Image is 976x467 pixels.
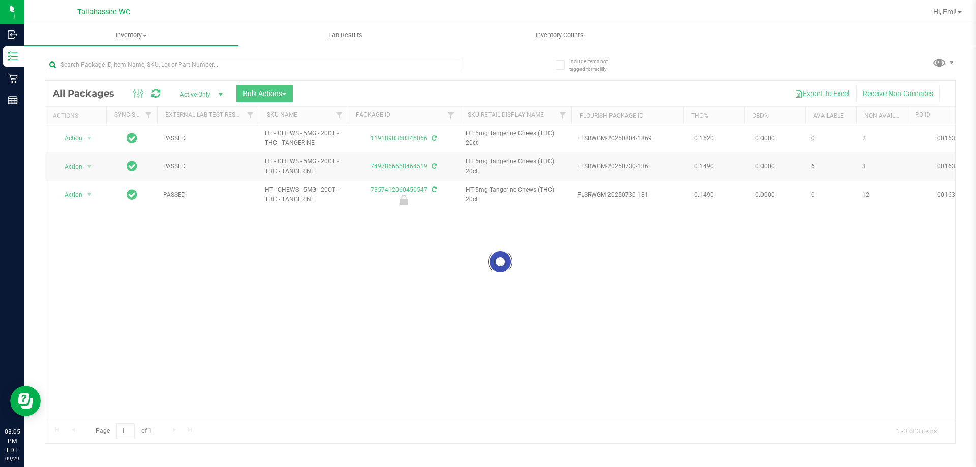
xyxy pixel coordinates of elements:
[5,427,20,455] p: 03:05 PM EDT
[8,51,18,61] inline-svg: Inventory
[569,57,620,73] span: Include items not tagged for facility
[24,30,238,40] span: Inventory
[24,24,238,46] a: Inventory
[238,24,452,46] a: Lab Results
[522,30,597,40] span: Inventory Counts
[315,30,376,40] span: Lab Results
[8,29,18,40] inline-svg: Inbound
[933,8,957,16] span: Hi, Emi!
[5,455,20,462] p: 09/29
[452,24,666,46] a: Inventory Counts
[8,73,18,83] inline-svg: Retail
[8,95,18,105] inline-svg: Reports
[45,57,460,72] input: Search Package ID, Item Name, SKU, Lot or Part Number...
[77,8,130,16] span: Tallahassee WC
[10,386,41,416] iframe: Resource center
